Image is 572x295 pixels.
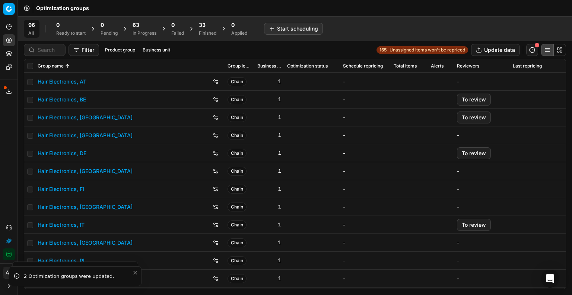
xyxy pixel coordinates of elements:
[454,73,510,91] td: -
[56,21,60,29] span: 0
[38,167,133,175] a: Hair Electronics, [GEOGRAPHIC_DATA]
[228,274,247,283] span: Chain
[171,30,184,36] div: Failed
[379,47,387,53] strong: 155
[56,30,86,36] div: Ready to start
[257,167,281,175] div: 1
[38,132,133,139] a: Hair Electronics, [GEOGRAPHIC_DATA]
[454,180,510,198] td: -
[457,112,491,123] button: To review
[28,30,35,36] div: All
[228,63,251,69] span: Group level
[257,221,281,229] div: 1
[343,63,383,69] span: Schedule repricing
[457,147,491,159] button: To review
[228,203,247,211] span: Chain
[133,30,156,36] div: In Progress
[257,114,281,121] div: 1
[431,63,444,69] span: Alerts
[340,198,391,216] td: -
[457,219,491,231] button: To review
[64,62,71,70] button: Sorted by Group name ascending
[3,267,15,279] button: AB
[228,77,247,86] span: Chain
[257,203,281,211] div: 1
[140,45,173,54] button: Business unit
[131,268,140,277] button: Close toast
[38,150,86,157] a: Hair Electronics, DE
[471,44,520,56] button: Update data
[454,252,510,270] td: -
[228,167,247,176] span: Chain
[454,162,510,180] td: -
[257,239,281,247] div: 1
[454,234,510,252] td: -
[257,185,281,193] div: 1
[257,150,281,157] div: 1
[69,44,99,56] button: Filter
[228,113,247,122] span: Chain
[340,162,391,180] td: -
[228,149,247,158] span: Chain
[454,198,510,216] td: -
[133,21,139,29] span: 63
[457,94,491,106] button: To review
[340,180,391,198] td: -
[102,45,138,54] button: Product group
[340,270,391,288] td: -
[38,221,85,229] a: Hair Electronics, IT
[38,46,61,54] input: Search
[24,273,132,280] div: 2 Optimization groups were updated.
[541,270,559,288] div: Open Intercom Messenger
[38,63,64,69] span: Group name
[231,30,247,36] div: Applied
[287,63,328,69] span: Optimization status
[454,126,510,144] td: -
[340,109,391,126] td: -
[228,220,247,229] span: Chain
[199,30,216,36] div: Finished
[199,21,206,29] span: 33
[457,63,479,69] span: Reviewers
[38,185,84,193] a: Hair Electronics, FI
[394,63,417,69] span: Total items
[28,21,35,29] span: 96
[340,252,391,270] td: -
[228,185,247,194] span: Chain
[38,96,86,103] a: Hair Electronics, BE
[101,21,104,29] span: 0
[228,131,247,140] span: Chain
[340,73,391,91] td: -
[257,63,281,69] span: Business unit
[38,257,86,264] a: Hair Electronics, PL
[340,144,391,162] td: -
[38,203,133,211] a: Hair Electronics, [GEOGRAPHIC_DATA]
[390,47,465,53] span: Unassigned items won't be repriced
[257,132,281,139] div: 1
[228,238,247,247] span: Chain
[38,78,86,85] a: Hair Electronics, AT
[38,114,133,121] a: Hair Electronics, [GEOGRAPHIC_DATA]
[228,256,247,265] span: Chain
[340,91,391,109] td: -
[228,95,247,104] span: Chain
[231,21,235,29] span: 0
[36,4,89,12] nav: breadcrumb
[3,267,15,278] span: AB
[171,21,175,29] span: 0
[264,23,323,35] button: Start scheduling
[101,30,118,36] div: Pending
[38,239,133,247] a: Hair Electronics, [GEOGRAPHIC_DATA]
[340,126,391,144] td: -
[257,257,281,264] div: 1
[36,4,89,12] span: Optimization groups
[513,63,542,69] span: Last repricing
[376,46,468,54] a: 155Unassigned items won't be repriced
[454,270,510,288] td: -
[340,234,391,252] td: -
[257,78,281,85] div: 1
[257,275,281,282] div: 1
[257,96,281,103] div: 1
[340,216,391,234] td: -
